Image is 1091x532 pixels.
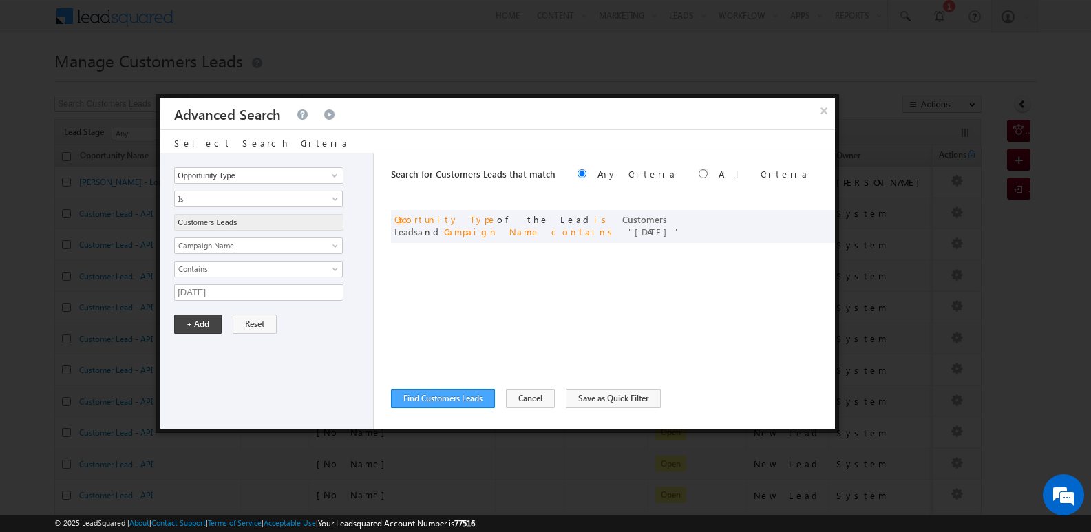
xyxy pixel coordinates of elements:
button: + Add [174,315,222,334]
h3: Advanced Search [174,98,281,129]
button: Save as Quick Filter [566,389,661,408]
input: Type to Search [174,214,343,231]
span: Search for Customers Leads that match [391,168,555,180]
span: © 2025 LeadSquared | | | | | [54,517,475,530]
span: Is [175,193,324,205]
span: Campaign Name [444,226,540,237]
input: Type to Search [174,167,343,184]
button: Cancel [506,389,555,408]
em: Start Chat [187,424,250,443]
span: [DATE] [628,226,680,237]
button: × [814,98,836,123]
a: Campaign Name [174,237,343,254]
label: Any Criteria [597,168,677,180]
button: Reset [233,315,277,334]
a: Terms of Service [208,518,262,527]
button: Find Customers Leads [391,389,495,408]
a: About [129,518,149,527]
div: Chat with us now [72,72,231,90]
span: Your Leadsquared Account Number is [318,518,475,529]
span: Select Search Criteria [174,137,349,149]
span: Customers Leads [394,213,667,237]
span: of the Lead and [394,213,680,237]
label: All Criteria [719,168,809,180]
span: Campaign Name [175,240,324,252]
div: Minimize live chat window [226,7,259,40]
a: Is [174,191,343,207]
a: Contact Support [151,518,206,527]
span: Contains [175,263,324,275]
img: d_60004797649_company_0_60004797649 [23,72,58,90]
span: 77516 [454,518,475,529]
a: Acceptable Use [264,518,316,527]
span: contains [551,226,617,237]
a: Contains [174,261,343,277]
textarea: Type your message and hit 'Enter' [18,127,251,412]
span: Opportunity Type [394,213,497,225]
a: Show All Items [324,169,341,182]
span: is [594,213,611,225]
